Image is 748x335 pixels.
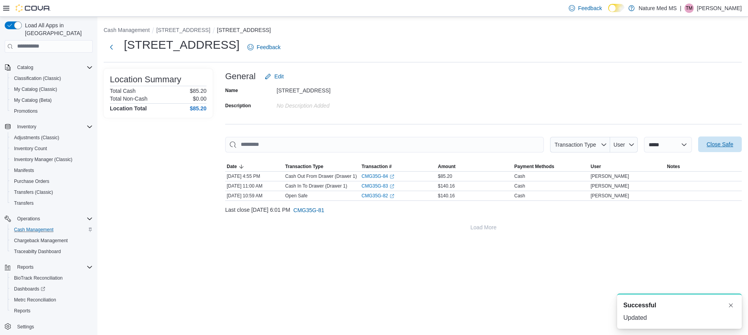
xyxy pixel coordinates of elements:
[14,214,43,223] button: Operations
[11,133,62,142] a: Adjustments (Classic)
[225,220,742,235] button: Load More
[14,86,57,92] span: My Catalog (Classic)
[8,84,96,95] button: My Catalog (Classic)
[14,189,53,195] span: Transfers (Classic)
[290,202,327,218] button: CMG35G-81
[14,297,56,303] span: Metrc Reconciliation
[514,193,525,199] div: Cash
[193,96,206,102] p: $0.00
[8,143,96,154] button: Inventory Count
[110,88,136,94] h6: Total Cash
[8,246,96,257] button: Traceabilty Dashboard
[390,194,394,199] svg: External link
[698,136,742,152] button: Close Safe
[14,214,93,223] span: Operations
[591,173,629,179] span: [PERSON_NAME]
[8,235,96,246] button: Chargeback Management
[362,183,394,189] a: CMG35G-83External link
[11,177,53,186] a: Purchase Orders
[14,108,38,114] span: Promotions
[578,4,602,12] span: Feedback
[14,122,39,131] button: Inventory
[225,103,251,109] label: Description
[225,162,284,171] button: Date
[610,137,638,152] button: User
[11,106,93,116] span: Promotions
[11,155,76,164] a: Inventory Manager (Classic)
[17,264,34,270] span: Reports
[639,4,677,13] p: Nature Med MS
[8,154,96,165] button: Inventory Manager (Classic)
[8,305,96,316] button: Reports
[14,227,53,233] span: Cash Management
[11,199,37,208] a: Transfers
[8,132,96,143] button: Adjustments (Classic)
[8,176,96,187] button: Purchase Orders
[8,106,96,117] button: Promotions
[11,306,34,316] a: Reports
[623,301,656,310] span: Successful
[244,39,284,55] a: Feedback
[104,27,150,33] button: Cash Management
[11,155,93,164] span: Inventory Manager (Classic)
[684,4,694,13] div: Terri McFarlin
[14,275,63,281] span: BioTrack Reconciliation
[471,223,497,231] span: Load More
[225,191,284,200] div: [DATE] 10:59 AM
[680,4,681,13] p: |
[614,142,625,148] span: User
[591,163,601,170] span: User
[227,163,237,170] span: Date
[293,206,324,214] span: CMG35G-81
[104,26,742,35] nav: An example of EuiBreadcrumbs
[362,163,392,170] span: Transaction #
[554,142,596,148] span: Transaction Type
[11,199,93,208] span: Transfers
[390,174,394,179] svg: External link
[124,37,240,53] h1: [STREET_ADDRESS]
[14,63,93,72] span: Catalog
[665,162,742,171] button: Notes
[14,178,49,184] span: Purchase Orders
[17,124,36,130] span: Inventory
[11,295,93,305] span: Metrc Reconciliation
[14,167,34,174] span: Manifests
[8,224,96,235] button: Cash Management
[608,4,625,12] input: Dark Mode
[14,262,37,272] button: Reports
[8,198,96,209] button: Transfers
[11,106,41,116] a: Promotions
[277,99,381,109] div: No Description added
[11,295,59,305] a: Metrc Reconciliation
[514,173,525,179] div: Cash
[11,247,93,256] span: Traceabilty Dashboard
[2,213,96,224] button: Operations
[11,284,93,294] span: Dashboards
[2,121,96,132] button: Inventory
[17,64,33,71] span: Catalog
[14,308,30,314] span: Reports
[514,183,525,189] div: Cash
[11,247,64,256] a: Traceabilty Dashboard
[436,162,513,171] button: Amount
[686,4,692,13] span: TM
[11,166,37,175] a: Manifests
[14,322,37,331] a: Settings
[190,105,206,112] h4: $85.20
[438,173,452,179] span: $85.20
[390,184,394,189] svg: External link
[438,183,455,189] span: $140.16
[438,163,455,170] span: Amount
[362,193,394,199] a: CMG35G-82External link
[11,284,48,294] a: Dashboards
[11,166,93,175] span: Manifests
[17,324,34,330] span: Settings
[217,27,271,33] button: [STREET_ADDRESS]
[11,188,93,197] span: Transfers (Classic)
[2,62,96,73] button: Catalog
[11,96,55,105] a: My Catalog (Beta)
[225,87,238,94] label: Name
[14,135,59,141] span: Adjustments (Classic)
[11,85,60,94] a: My Catalog (Classic)
[566,0,605,16] a: Feedback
